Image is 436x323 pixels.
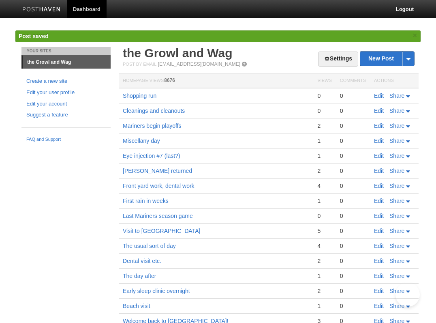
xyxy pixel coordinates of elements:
[389,138,404,144] span: Share
[389,243,404,249] span: Share
[389,93,404,99] span: Share
[317,242,331,250] div: 4
[123,258,161,264] a: Dental visit etc.
[340,212,366,220] div: 0
[26,88,106,97] a: Edit your user profile
[389,108,404,114] span: Share
[317,107,331,114] div: 0
[123,303,150,309] a: Beach visit
[317,227,331,235] div: 5
[317,302,331,310] div: 1
[389,153,404,159] span: Share
[123,138,160,144] a: Miscellany day
[123,123,181,129] a: Mariners begin playoffs
[317,92,331,99] div: 0
[317,182,331,189] div: 4
[317,257,331,265] div: 2
[318,52,358,67] a: Settings
[411,30,419,41] a: ×
[374,153,384,159] a: Edit
[389,123,404,129] span: Share
[340,302,366,310] div: 0
[317,137,331,144] div: 1
[374,183,384,189] a: Edit
[26,111,106,119] a: Suggest a feature
[340,182,366,189] div: 0
[123,273,156,279] a: The day after
[317,287,331,295] div: 2
[21,47,111,55] li: Your Sites
[389,198,404,204] span: Share
[123,198,169,204] a: First rain in weeks
[374,273,384,279] a: Edit
[164,78,175,83] span: 8676
[374,93,384,99] a: Edit
[340,167,366,174] div: 0
[340,152,366,159] div: 0
[389,258,404,264] span: Share
[374,213,384,219] a: Edit
[374,303,384,309] a: Edit
[389,273,404,279] span: Share
[370,73,419,88] th: Actions
[374,168,384,174] a: Edit
[389,303,404,309] span: Share
[317,152,331,159] div: 1
[123,288,190,294] a: Early sleep clinic overnight
[374,138,384,144] a: Edit
[360,52,414,66] a: New Post
[340,287,366,295] div: 0
[123,93,156,99] a: Shopping run
[22,7,61,13] img: Posthaven-bar
[123,153,180,159] a: Eye injection #7 (last?)
[123,228,200,234] a: Visit to [GEOGRAPHIC_DATA]
[317,212,331,220] div: 0
[374,258,384,264] a: Edit
[340,107,366,114] div: 0
[340,197,366,205] div: 0
[374,108,384,114] a: Edit
[336,73,370,88] th: Comments
[340,122,366,129] div: 0
[340,272,366,280] div: 0
[26,77,106,86] a: Create a new site
[317,272,331,280] div: 1
[340,242,366,250] div: 0
[19,33,49,39] span: Post saved
[123,213,193,219] a: Last Mariners season game
[123,243,176,249] a: The usual sort of day
[317,197,331,205] div: 1
[123,183,194,189] a: Front yard work, dental work
[374,123,384,129] a: Edit
[389,183,404,189] span: Share
[340,227,366,235] div: 0
[340,92,366,99] div: 0
[374,228,384,234] a: Edit
[389,288,404,294] span: Share
[317,167,331,174] div: 2
[340,257,366,265] div: 0
[389,213,404,219] span: Share
[389,168,404,174] span: Share
[317,122,331,129] div: 2
[123,62,156,67] span: Post by Email
[158,61,240,67] a: [EMAIL_ADDRESS][DOMAIN_NAME]
[119,73,313,88] th: Homepage Views
[123,108,185,114] a: Cleanings and cleanouts
[395,282,420,307] iframe: Help Scout Beacon - Open
[23,56,111,69] a: the Growl and Wag
[313,73,336,88] th: Views
[374,243,384,249] a: Edit
[123,46,233,60] a: the Growl and Wag
[340,137,366,144] div: 0
[374,198,384,204] a: Edit
[26,136,106,143] a: FAQ and Support
[123,168,192,174] a: [PERSON_NAME] returned
[389,228,404,234] span: Share
[374,288,384,294] a: Edit
[26,100,106,108] a: Edit your account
